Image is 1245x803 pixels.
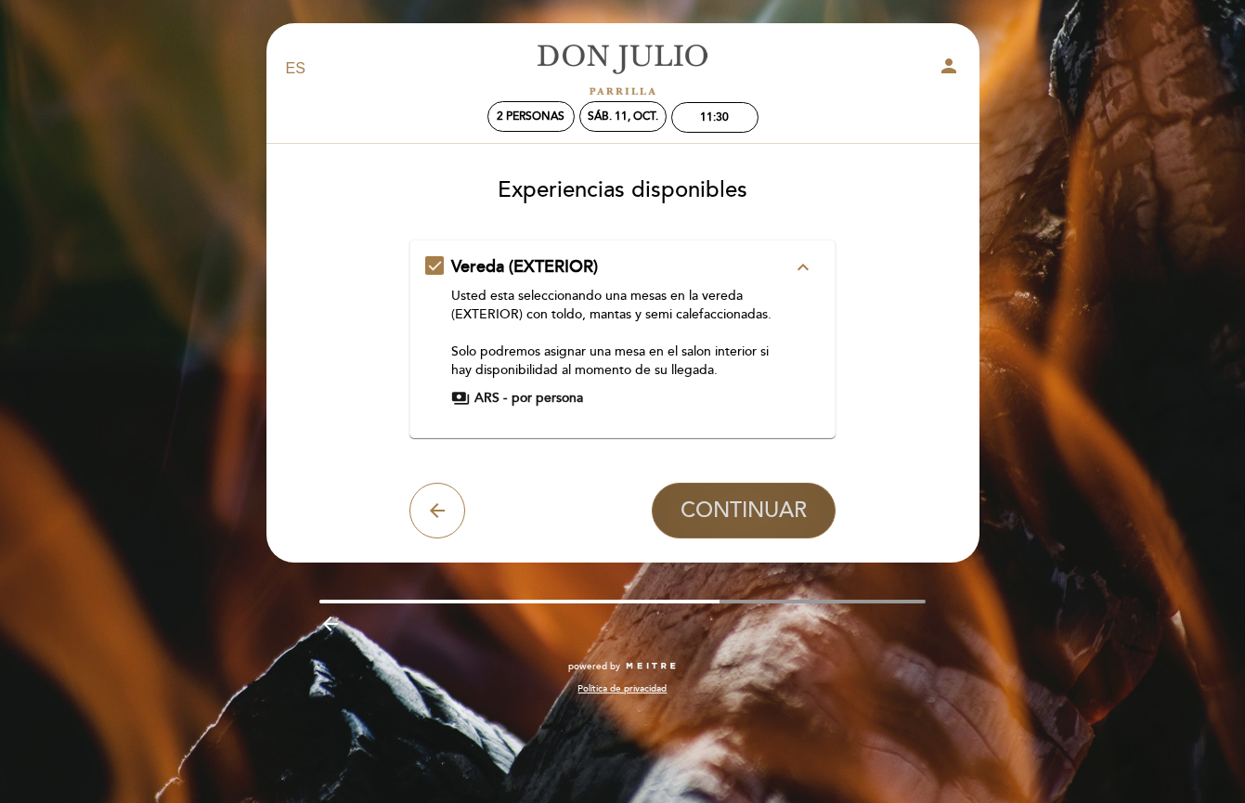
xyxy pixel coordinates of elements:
[577,682,667,695] a: Política de privacidad
[497,110,564,123] span: 2 personas
[588,110,658,123] div: sáb. 11, oct.
[568,660,678,673] a: powered by
[625,662,678,671] img: MEITRE
[512,389,583,408] span: por persona
[409,483,465,538] button: arrow_back
[652,483,836,538] button: CONTINUAR
[426,499,448,522] i: arrow_back
[792,256,814,278] i: expand_less
[451,287,792,380] div: Usted esta seleccionando una mesas en la vereda (EXTERIOR) con toldo, mantas y semi calefaccionad...
[451,256,598,277] span: Vereda (EXTERIOR)
[786,255,820,279] button: expand_less
[700,110,729,124] div: 11:30
[425,255,820,408] md-checkbox: Vereda (EXTERIOR) expand_less Usted esta seleccionando una mesas en la vereda (EXTERIOR) con told...
[938,55,960,84] button: person
[681,498,807,524] span: CONTINUAR
[498,176,747,203] span: Experiencias disponibles
[451,389,470,408] span: payments
[507,44,739,95] a: [PERSON_NAME]
[568,660,620,673] span: powered by
[319,613,342,635] i: arrow_backward
[474,389,507,408] span: ARS -
[938,55,960,77] i: person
